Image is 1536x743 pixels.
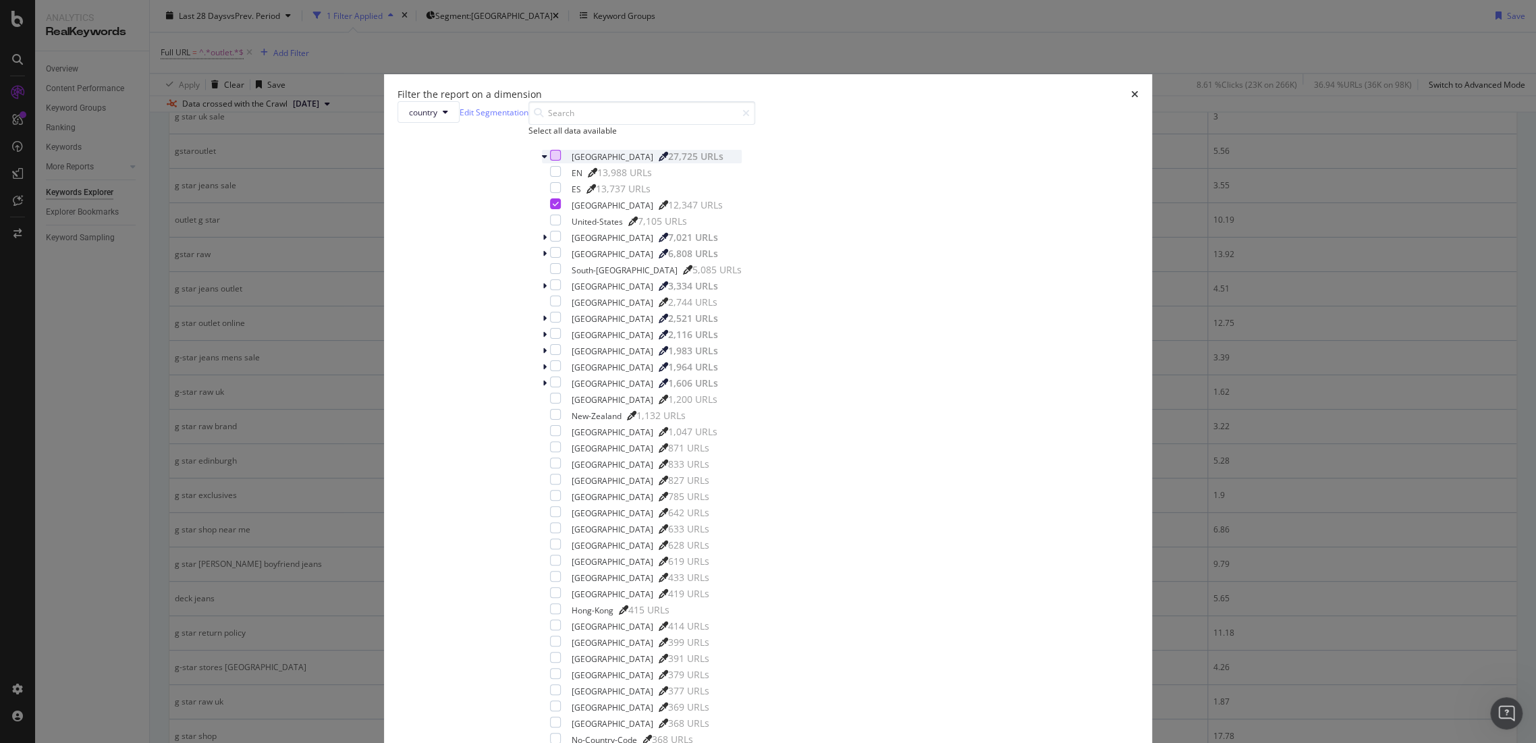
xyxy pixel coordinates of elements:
[231,437,253,458] button: Send a message…
[237,5,261,30] div: Close
[668,198,723,212] div: 12,347 URLs
[22,76,248,103] div: • How many times Google crawled URLs that returned 3xx status codes
[11,414,258,437] textarea: Message…
[668,490,709,503] div: 785 URLs
[572,394,653,406] div: [GEOGRAPHIC_DATA]
[397,101,460,123] button: country
[22,31,134,42] b: "On Period b Google"
[668,231,718,244] div: 7,021 URLs
[22,240,104,253] div: Was that helpful?
[668,344,718,358] div: 1,983 URLs
[668,620,709,633] div: 414 URLs
[572,588,653,600] div: [GEOGRAPHIC_DATA]
[11,231,115,261] div: Was that helpful?
[572,556,653,568] div: [GEOGRAPHIC_DATA]
[572,313,653,325] div: [GEOGRAPHIC_DATA]
[572,151,653,163] div: [GEOGRAPHIC_DATA]
[528,125,755,136] div: Select all data available
[572,265,678,276] div: South-[GEOGRAPHIC_DATA]
[572,248,653,260] div: [GEOGRAPHIC_DATA]
[668,441,709,455] div: 871 URLs
[49,290,259,333] div: What information do I get in the "keyword sampling"tab?
[148,92,159,103] a: Source reference 9868904:
[22,30,248,70] div: likely refers to Google's crawling activity during a specific time period in your reports. This w...
[572,329,653,341] div: [GEOGRAPHIC_DATA]
[572,200,653,211] div: [GEOGRAPHIC_DATA]
[1490,697,1523,730] iframe: Intercom live chat
[668,684,709,698] div: 377 URLs
[11,362,259,441] div: Nadine says…
[572,669,653,681] div: [GEOGRAPHIC_DATA]
[572,686,653,697] div: [GEOGRAPHIC_DATA]
[65,7,153,17] h1: [PERSON_NAME]
[572,378,653,389] div: [GEOGRAPHIC_DATA]
[572,362,653,373] div: [GEOGRAPHIC_DATA]
[11,290,259,343] div: Nadine says…
[21,442,32,453] button: Upload attachment
[572,621,653,632] div: [GEOGRAPHIC_DATA]
[572,216,623,227] div: United-States
[668,474,709,487] div: 827 URLs
[572,475,653,487] div: [GEOGRAPHIC_DATA]
[668,539,709,552] div: 628 URLs
[572,540,653,551] div: [GEOGRAPHIC_DATA]
[572,653,653,665] div: [GEOGRAPHIC_DATA]
[211,5,237,31] button: Home
[59,370,248,422] div: I see in the Overview tab only ca. 2000 URLs are crawled only ca 13000 have been discovered. What...
[638,215,687,228] div: 7,105 URLs
[9,5,34,31] button: go back
[64,442,75,453] button: Gif picker
[668,636,709,649] div: 399 URLs
[572,702,653,713] div: [GEOGRAPHIC_DATA]
[636,409,686,422] div: 1,132 URLs
[572,281,653,292] div: [GEOGRAPHIC_DATA]
[572,184,581,195] div: ES
[409,107,437,118] span: country
[628,603,669,617] div: 415 URLs
[22,109,248,136] div: • The consistency of these redirects across Google's crawls
[572,232,653,244] div: [GEOGRAPHIC_DATA]
[668,312,718,325] div: 2,521 URLs
[38,7,60,29] img: Profile image for Arthur
[572,426,653,438] div: [GEOGRAPHIC_DATA]
[668,393,717,406] div: 1,200 URLs
[11,272,259,290] div: [DATE]
[668,150,723,163] div: 27,725 URLs
[59,298,248,325] div: What information do I get in the "keyword sampling"tab?
[528,101,755,125] input: Search
[668,360,718,374] div: 1,964 URLs
[22,143,248,223] div: While redirects serve important purposes, too many can waste crawl budget since Google has to pro...
[668,587,709,601] div: 419 URLs
[668,506,709,520] div: 642 URLs
[460,105,528,119] a: Edit Segmentation
[668,458,709,471] div: 833 URLs
[668,377,718,390] div: 1,606 URLs
[597,166,652,180] div: 13,988 URLs
[86,442,97,453] button: Start recording
[668,296,717,309] div: 2,744 URLs
[397,88,542,101] div: Filter the report on a dimension
[668,700,709,714] div: 369 URLs
[572,443,653,454] div: [GEOGRAPHIC_DATA]
[572,491,653,503] div: [GEOGRAPHIC_DATA]
[49,362,259,431] div: I see in the Overview tab only ca. 2000 URLs are crawled only ca 13000 have been discovered. What...
[668,279,718,293] div: 3,334 URLs
[692,263,742,277] div: 5,085 URLs
[572,167,582,179] div: EN
[572,459,653,470] div: [GEOGRAPHIC_DATA]
[1131,88,1139,101] div: times
[668,652,709,665] div: 391 URLs
[572,297,653,308] div: [GEOGRAPHIC_DATA]
[124,382,146,405] button: Scroll to bottom
[572,507,653,519] div: [GEOGRAPHIC_DATA]
[668,247,718,260] div: 6,808 URLs
[668,717,709,730] div: 368 URLs
[572,605,613,616] div: Hong-Kong
[668,668,709,682] div: 379 URLs
[572,524,653,535] div: [GEOGRAPHIC_DATA]
[572,572,653,584] div: [GEOGRAPHIC_DATA]
[11,343,259,362] div: [DATE]
[668,555,709,568] div: 619 URLs
[572,637,653,649] div: [GEOGRAPHIC_DATA]
[43,442,53,453] button: Emoji picker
